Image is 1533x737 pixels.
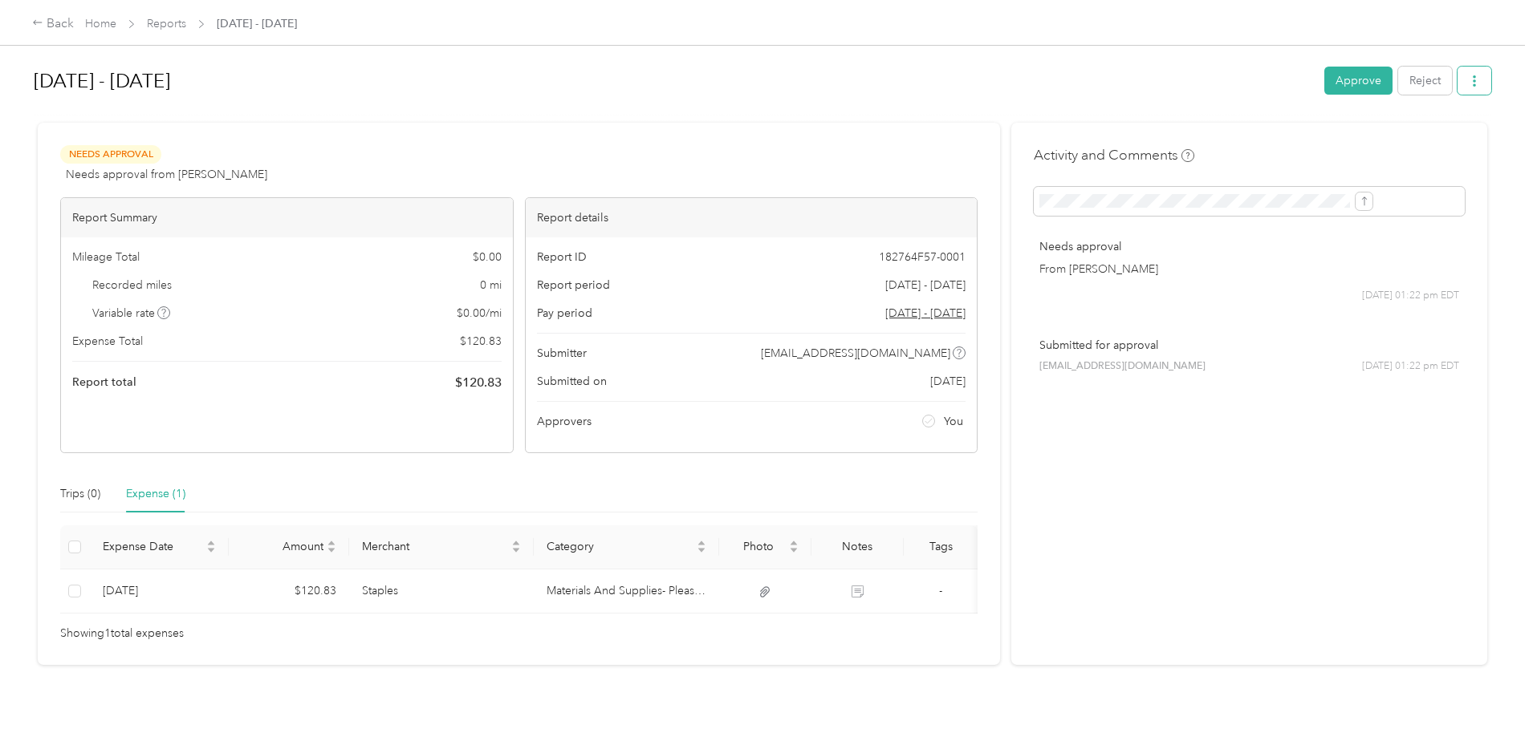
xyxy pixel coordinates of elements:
[534,525,719,569] th: Category
[126,485,185,503] div: Expense (1)
[85,17,116,30] a: Home
[362,540,509,553] span: Merchant
[537,305,592,322] span: Pay period
[473,249,502,265] span: $ 0.00
[229,569,349,613] td: $120.83
[719,525,811,569] th: Photo
[904,569,978,613] td: -
[537,413,592,430] span: Approvers
[147,17,186,30] a: Reports
[1039,261,1459,277] p: From [PERSON_NAME]
[879,249,966,265] span: 182764F57-0001
[537,249,587,265] span: Report ID
[939,584,942,597] span: -
[60,145,161,164] span: Needs Approval
[697,545,706,555] span: caret-down
[206,545,216,555] span: caret-down
[1324,67,1393,95] button: Approve
[457,305,502,322] span: $ 0.00 / mi
[1034,145,1194,165] h4: Activity and Comments
[349,525,535,569] th: Merchant
[90,525,229,569] th: Expense Date
[1362,359,1459,374] span: [DATE] 01:22 pm EDT
[349,569,535,613] td: Staples
[511,538,521,548] span: caret-up
[92,305,171,322] span: Variable rate
[944,413,963,430] span: You
[217,15,297,32] span: [DATE] - [DATE]
[455,373,502,392] span: $ 120.83
[1443,647,1533,737] iframe: Everlance-gr Chat Button Frame
[885,305,966,322] span: Go to pay period
[537,277,610,294] span: Report period
[1039,359,1206,374] span: [EMAIL_ADDRESS][DOMAIN_NAME]
[60,485,100,503] div: Trips (0)
[206,538,216,548] span: caret-up
[92,277,172,294] span: Recorded miles
[917,540,965,553] div: Tags
[930,373,966,390] span: [DATE]
[480,277,502,294] span: 0 mi
[327,538,336,548] span: caret-up
[229,525,349,569] th: Amount
[547,540,693,553] span: Category
[732,540,786,553] span: Photo
[34,62,1313,100] h1: Aug 1 - 31, 2025
[327,545,336,555] span: caret-down
[511,545,521,555] span: caret-down
[885,277,966,294] span: [DATE] - [DATE]
[72,333,143,350] span: Expense Total
[789,545,799,555] span: caret-down
[66,166,267,183] span: Needs approval from [PERSON_NAME]
[60,625,184,642] span: Showing 1 total expenses
[1039,337,1459,354] p: Submitted for approval
[789,538,799,548] span: caret-up
[61,198,513,237] div: Report Summary
[72,249,140,265] span: Mileage Total
[1362,289,1459,303] span: [DATE] 01:22 pm EDT
[90,569,229,613] td: 8-29-2025
[32,14,74,34] div: Back
[72,374,136,391] span: Report total
[526,198,978,237] div: Report details
[1039,238,1459,255] p: Needs approval
[534,569,719,613] td: Materials And Supplies- Please Specify
[811,525,904,569] th: Notes
[761,345,950,362] span: [EMAIL_ADDRESS][DOMAIN_NAME]
[537,373,607,390] span: Submitted on
[537,345,587,362] span: Submitter
[904,525,978,569] th: Tags
[697,538,706,548] span: caret-up
[242,540,323,553] span: Amount
[103,540,203,553] span: Expense Date
[460,333,502,350] span: $ 120.83
[1398,67,1452,95] button: Reject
